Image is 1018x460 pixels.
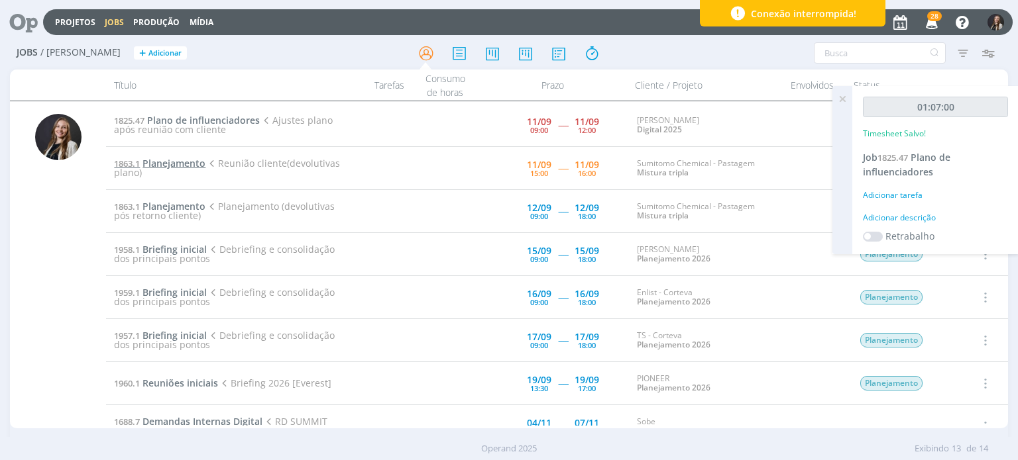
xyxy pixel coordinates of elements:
div: 09:00 [530,255,548,263]
div: 15:00 [530,169,548,177]
span: Reuniões iniciais [142,377,218,389]
span: Debriefing e consolidação dos principais pontos [114,329,334,351]
a: 1863.1Planejamento [114,200,205,212]
div: 18:00 [578,299,596,306]
span: Plano de influenciadores [147,114,260,126]
div: 16:00 [578,169,596,177]
div: Cliente / Projeto [627,69,779,101]
span: 1863.1 [114,201,140,212]
div: [PERSON_NAME] [637,116,773,135]
div: 09:00 [530,342,548,349]
span: ----- [558,161,568,174]
div: 12:00 [578,126,596,134]
button: Jobs [101,17,128,28]
div: Sobe [637,417,773,436]
div: 13:30 [530,385,548,392]
div: 11/09 [575,160,599,169]
a: 1957.1Briefing inicial [114,329,207,342]
span: / [PERSON_NAME] [40,47,121,58]
div: TS - Corteva [637,331,773,350]
a: Mistura tripla [637,167,689,178]
a: Job1825.47Plano de influenciadores [863,151,950,178]
span: Demandas Internas Digital [142,415,262,428]
a: Mistura tripla [637,210,689,221]
a: Jobs [105,17,124,28]
div: Adicionar tarefa [863,189,1008,201]
span: 1957.1 [114,330,140,342]
div: 17/09 [527,332,551,342]
button: 28 [917,11,944,34]
div: 11/09 [527,117,551,126]
span: Planejamento [860,290,923,304]
span: Planejamento [860,247,923,261]
label: Retrabalho [885,229,934,243]
div: Status [846,69,958,101]
div: [PERSON_NAME] [637,245,773,264]
span: Plano de influenciadores [863,151,950,178]
span: Planejamento [142,200,205,212]
a: Planejamento 2026 [637,382,710,393]
span: Briefing inicial [142,286,207,299]
span: 1959.1 [114,287,140,299]
div: PIONEER [637,374,773,393]
span: Conexão interrompida! [751,7,856,21]
span: Jobs [17,47,38,58]
div: 09:00 [530,299,548,306]
span: ----- [558,334,568,346]
button: Produção [129,17,184,28]
span: 28 [927,11,942,21]
div: 12/09 [575,203,599,212]
span: 1825.47 [877,152,908,163]
img: L [988,14,1004,30]
span: ----- [558,248,568,260]
a: 1960.1Reuniões iniciais [114,377,218,389]
a: Assuntos gerais [637,425,698,436]
div: 11/09 [575,117,599,126]
span: Exibindo [915,442,949,455]
div: 19/09 [575,375,599,385]
button: Mídia [186,17,217,28]
span: Briefing inicial [142,329,207,342]
div: 17/09 [575,332,599,342]
span: Reunião cliente(devolutivas plano) [114,157,339,179]
div: 07/11 [575,418,599,428]
div: 18:00 [578,255,596,263]
div: 09:00 [530,212,548,220]
p: Timesheet Salvo! [863,128,926,140]
span: 1688.7 [114,416,140,428]
span: 1863.1 [114,158,140,169]
a: 1959.1Briefing inicial [114,286,207,299]
span: Briefing inicial [142,243,207,255]
div: 19/09 [527,375,551,385]
div: 09:00 [530,126,548,134]
div: 16/09 [527,289,551,299]
span: Planejamento [142,157,205,169]
span: Adicionar [148,49,182,58]
div: 15/09 [527,246,551,255]
a: Mídia [190,17,213,28]
a: 1958.1Briefing inicial [114,243,207,255]
div: Envolvidos [779,69,846,101]
div: Tarefas [333,69,412,101]
button: Projetos [51,17,99,28]
img: L [35,114,82,160]
div: Prazo [479,69,627,101]
div: 16/09 [575,289,599,299]
a: Planejamento 2026 [637,253,710,264]
a: 1863.1Planejamento [114,157,205,169]
div: 17:00 [578,385,596,392]
span: 14 [979,442,988,455]
a: 1688.7Demandas Internas Digital [114,415,262,428]
div: 18:00 [578,212,596,220]
span: Ajustes plano após reunião com cliente [114,114,332,136]
a: Digital 2025 [637,124,682,135]
a: Produção [133,17,180,28]
span: ----- [558,205,568,217]
div: Enlist - Corteva [637,288,773,307]
span: 13 [952,442,961,455]
button: +Adicionar [134,46,187,60]
div: 18:00 [578,342,596,349]
span: de [966,442,976,455]
span: Debriefing e consolidação dos principais pontos [114,243,334,265]
span: ----- [558,291,568,303]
